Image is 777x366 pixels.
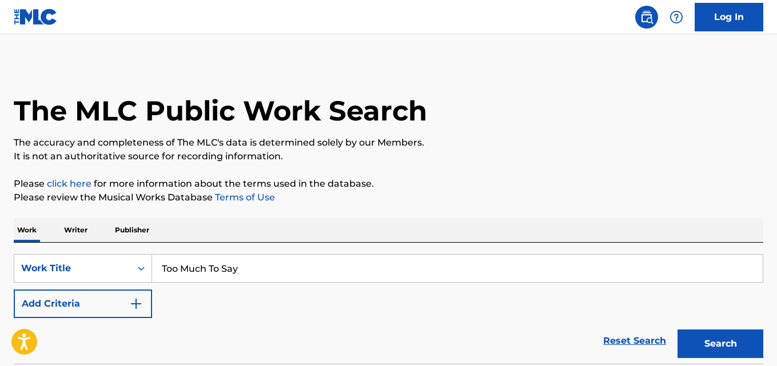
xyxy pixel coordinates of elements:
button: Add Criteria [14,289,152,318]
form: Search Form [14,254,763,364]
p: Publisher [111,218,153,242]
p: Writer [61,218,91,242]
h1: The MLC Public Work Search [14,94,427,128]
img: MLC Logo [14,9,58,25]
a: Terms of Use [213,192,275,203]
a: click here [47,178,91,189]
p: Work [14,218,40,242]
img: search [640,10,654,24]
div: Work Title [21,262,124,275]
a: Public Search [635,6,658,29]
img: 9d2ae6d4665cec9f34b9.svg [129,297,143,311]
div: Help [665,6,688,29]
img: help [670,10,683,24]
button: Search [678,329,763,358]
p: Please review the Musical Works Database [14,191,763,204]
p: The accuracy and completeness of The MLC's data is determined solely by our Members. [14,136,763,150]
a: Reset Search [597,328,672,353]
p: Please for more information about the terms used in the database. [14,177,763,191]
p: It is not an authoritative source for recording information. [14,150,763,163]
a: Log In [695,3,763,31]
